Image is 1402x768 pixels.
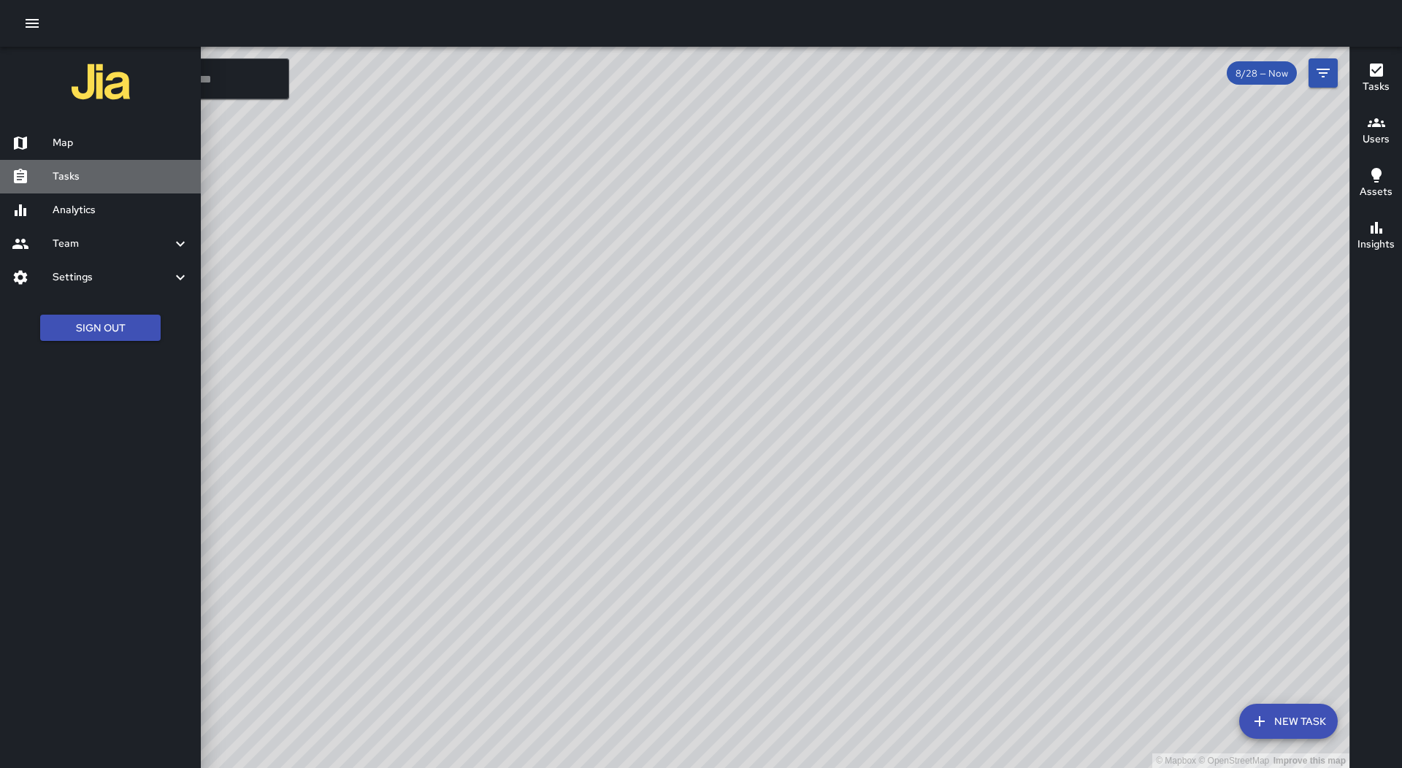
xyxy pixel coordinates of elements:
[53,269,172,285] h6: Settings
[1239,704,1338,739] button: New Task
[53,169,189,185] h6: Tasks
[53,202,189,218] h6: Analytics
[53,135,189,151] h6: Map
[53,236,172,252] h6: Team
[1363,79,1390,95] h6: Tasks
[40,315,161,342] button: Sign Out
[72,53,130,111] img: jia-logo
[1360,184,1393,200] h6: Assets
[1363,131,1390,147] h6: Users
[1357,237,1395,253] h6: Insights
